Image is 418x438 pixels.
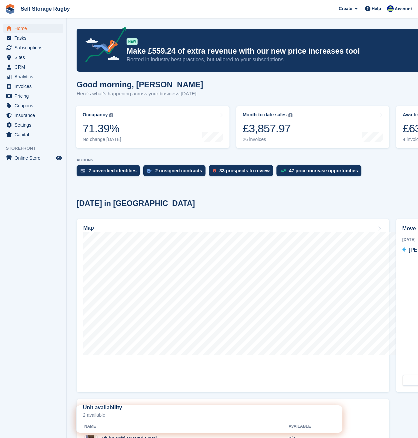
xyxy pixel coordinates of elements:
[3,82,63,91] a: menu
[387,5,394,12] img: Richard Palmer
[15,43,55,52] span: Subscriptions
[236,106,390,148] a: Month-to-date sales £3,857.97 26 invoices
[83,225,94,231] h2: Map
[3,33,63,43] a: menu
[219,168,270,173] div: 33 prospects to review
[15,91,55,101] span: Pricing
[3,130,63,139] a: menu
[3,72,63,81] a: menu
[243,137,292,142] div: 26 invoices
[3,101,63,110] a: menu
[143,165,209,180] a: 2 unsigned contracts
[76,405,342,433] iframe: Intercom live chat banner
[15,111,55,120] span: Insurance
[18,3,73,14] a: Self Storage Rugby
[3,153,63,163] a: menu
[77,199,195,208] h2: [DATE] in [GEOGRAPHIC_DATA]
[15,53,55,62] span: Sites
[288,113,292,117] img: icon-info-grey-7440780725fd019a000dd9b08b2336e03edf1995a4989e88bcd33f0948082b44.svg
[3,91,63,101] a: menu
[3,120,63,130] a: menu
[15,62,55,72] span: CRM
[5,4,15,14] img: stora-icon-8386f47178a22dfd0bd8f6a31ec36ba5ce8667c1dd55bd0f319d3a0aa187defe.svg
[83,112,108,118] div: Occupancy
[276,165,365,180] a: 47 price increase opportunities
[81,169,85,173] img: verify_identity-adf6edd0f0f0b5bbfe63781bf79b02c33cf7c696d77639b501bdc392416b5a36.svg
[6,145,66,152] span: Storefront
[339,5,352,12] span: Create
[3,53,63,62] a: menu
[3,24,63,33] a: menu
[3,43,63,52] a: menu
[15,120,55,130] span: Settings
[80,27,126,65] img: price-adjustments-announcement-icon-8257ccfd72463d97f412b2fc003d46551f7dbcb40ab6d574587a9cd5c0d94...
[155,168,202,173] div: 2 unsigned contracts
[15,24,55,33] span: Home
[55,154,63,162] a: Preview store
[89,168,137,173] div: 7 unverified identities
[147,169,152,173] img: contract_signature_icon-13c848040528278c33f63329250d36e43548de30e8caae1d1a13099fd9432cc5.svg
[213,169,216,173] img: prospect-51fa495bee0391a8d652442698ab0144808aea92771e9ea1ae160a38d050c398.svg
[15,72,55,81] span: Analytics
[77,219,389,392] a: Map
[15,82,55,91] span: Invoices
[109,113,113,117] img: icon-info-grey-7440780725fd019a000dd9b08b2336e03edf1995a4989e88bcd33f0948082b44.svg
[15,101,55,110] span: Coupons
[76,106,229,148] a: Occupancy 71.39% No change [DATE]
[77,80,203,89] h1: Good morning, [PERSON_NAME]
[3,62,63,72] a: menu
[243,122,292,135] div: £3,857.97
[280,169,286,172] img: price_increase_opportunities-93ffe204e8149a01c8c9dc8f82e8f89637d9d84a8eef4429ea346261dce0b2c0.svg
[372,5,381,12] span: Help
[395,6,412,12] span: Account
[15,153,55,163] span: Online Store
[209,165,276,180] a: 33 prospects to review
[15,130,55,139] span: Capital
[243,112,287,118] div: Month-to-date sales
[77,165,143,180] a: 7 unverified identities
[77,90,203,98] p: Here's what's happening across your business [DATE]
[15,33,55,43] span: Tasks
[83,405,122,411] h2: Unit availability
[3,111,63,120] a: menu
[127,38,138,45] div: NEW
[83,137,121,142] div: No change [DATE]
[83,122,121,135] div: 71.39%
[289,168,358,173] div: 47 price increase opportunities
